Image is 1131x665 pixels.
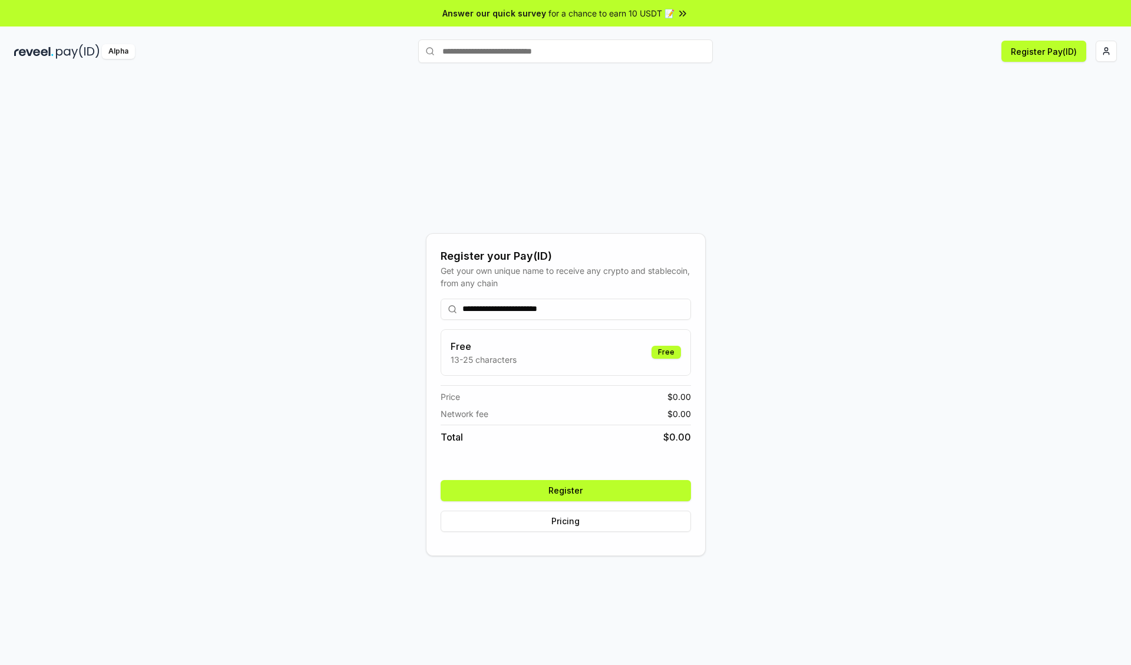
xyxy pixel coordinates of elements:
[451,339,517,353] h3: Free
[1001,41,1086,62] button: Register Pay(ID)
[667,391,691,403] span: $ 0.00
[663,430,691,444] span: $ 0.00
[441,248,691,264] div: Register your Pay(ID)
[667,408,691,420] span: $ 0.00
[441,264,691,289] div: Get your own unique name to receive any crypto and stablecoin, from any chain
[14,44,54,59] img: reveel_dark
[652,346,681,359] div: Free
[102,44,135,59] div: Alpha
[441,408,488,420] span: Network fee
[441,430,463,444] span: Total
[441,511,691,532] button: Pricing
[441,391,460,403] span: Price
[56,44,100,59] img: pay_id
[451,353,517,366] p: 13-25 characters
[442,7,546,19] span: Answer our quick survey
[548,7,674,19] span: for a chance to earn 10 USDT 📝
[441,480,691,501] button: Register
